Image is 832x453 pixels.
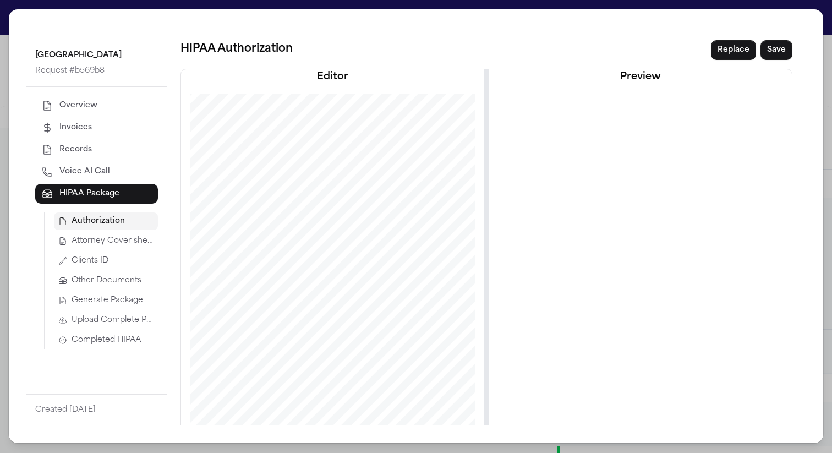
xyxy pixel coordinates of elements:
[35,403,158,416] p: Created [DATE]
[35,118,158,138] button: Invoices
[35,184,158,204] button: HIPAA Package
[760,40,792,60] button: Save
[54,252,158,270] button: Clients ID
[59,100,97,111] span: Overview
[35,162,158,182] button: Voice AI Call
[35,96,158,116] button: Overview
[59,166,110,177] span: Voice AI Call
[35,49,158,62] p: [GEOGRAPHIC_DATA]
[54,331,158,349] button: Completed HIPAA
[72,236,154,247] span: Attorney Cover sheet
[489,69,792,85] h2: Preview
[59,188,119,199] span: HIPAA Package
[72,335,141,346] span: Completed HIPAA
[711,40,756,60] button: Replace
[59,144,92,155] span: Records
[54,212,158,230] button: Authorization
[72,315,154,326] span: Upload Complete Package
[54,232,158,250] button: Attorney Cover sheet
[35,140,158,160] button: Records
[180,40,293,58] h1: HIPAA Authorization
[54,272,158,290] button: Other Documents
[54,312,158,329] button: Upload Complete Package
[181,69,484,85] h2: Editor
[54,292,158,309] button: Generate Package
[72,255,108,266] span: Clients ID
[59,122,92,133] span: Invoices
[72,295,143,306] span: Generate Package
[35,64,158,78] p: Request # b569b8
[72,216,125,227] span: Authorization
[72,275,141,286] span: Other Documents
